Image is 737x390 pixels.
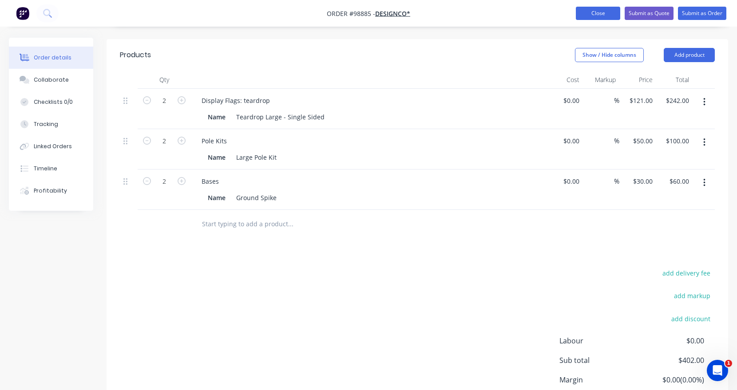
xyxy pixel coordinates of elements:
div: Teardrop Large - Single Sided [233,110,328,123]
div: Timeline [34,165,57,173]
div: Collaborate [34,76,69,84]
span: % [614,136,619,146]
div: Name [204,191,229,204]
div: Name [204,151,229,164]
div: Qty [138,71,191,89]
button: Linked Orders [9,135,93,158]
span: Labour [559,335,638,346]
button: Checklists 0/0 [9,91,93,113]
div: Bases [194,175,226,188]
span: $0.00 [638,335,704,346]
button: Add product [664,48,715,62]
button: add markup [669,290,715,302]
span: % [614,176,619,186]
button: add delivery fee [658,267,715,279]
a: DesignCo* [375,9,410,18]
div: Pole Kits [194,134,234,147]
div: Products [120,50,151,60]
div: Name [204,110,229,123]
button: Order details [9,47,93,69]
button: Submit as Quote [625,7,674,20]
div: Large Pole Kit [233,151,280,164]
button: Timeline [9,158,93,180]
span: Margin [559,374,638,385]
button: Close [576,7,620,20]
button: Collaborate [9,69,93,91]
div: Cost [546,71,583,89]
button: Submit as Order [678,7,726,20]
div: Tracking [34,120,58,128]
button: Profitability [9,180,93,202]
button: Show / Hide columns [575,48,644,62]
span: Sub total [559,355,638,366]
div: Price [619,71,656,89]
iframe: Intercom live chat [707,360,728,381]
div: Checklists 0/0 [34,98,73,106]
img: Factory [16,7,29,20]
div: Total [656,71,693,89]
button: add discount [666,312,715,324]
span: % [614,95,619,106]
div: Linked Orders [34,142,72,150]
div: Profitability [34,187,67,195]
button: Tracking [9,113,93,135]
div: Display Flags: teardrop [194,94,277,107]
div: Order details [34,54,71,62]
div: Ground Spike [233,191,280,204]
span: $402.00 [638,355,704,366]
span: $0.00 ( 0.00 %) [638,374,704,385]
span: Order #98885 - [327,9,375,18]
span: 1 [725,360,732,367]
div: Markup [583,71,620,89]
input: Start typing to add a product... [202,215,379,233]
